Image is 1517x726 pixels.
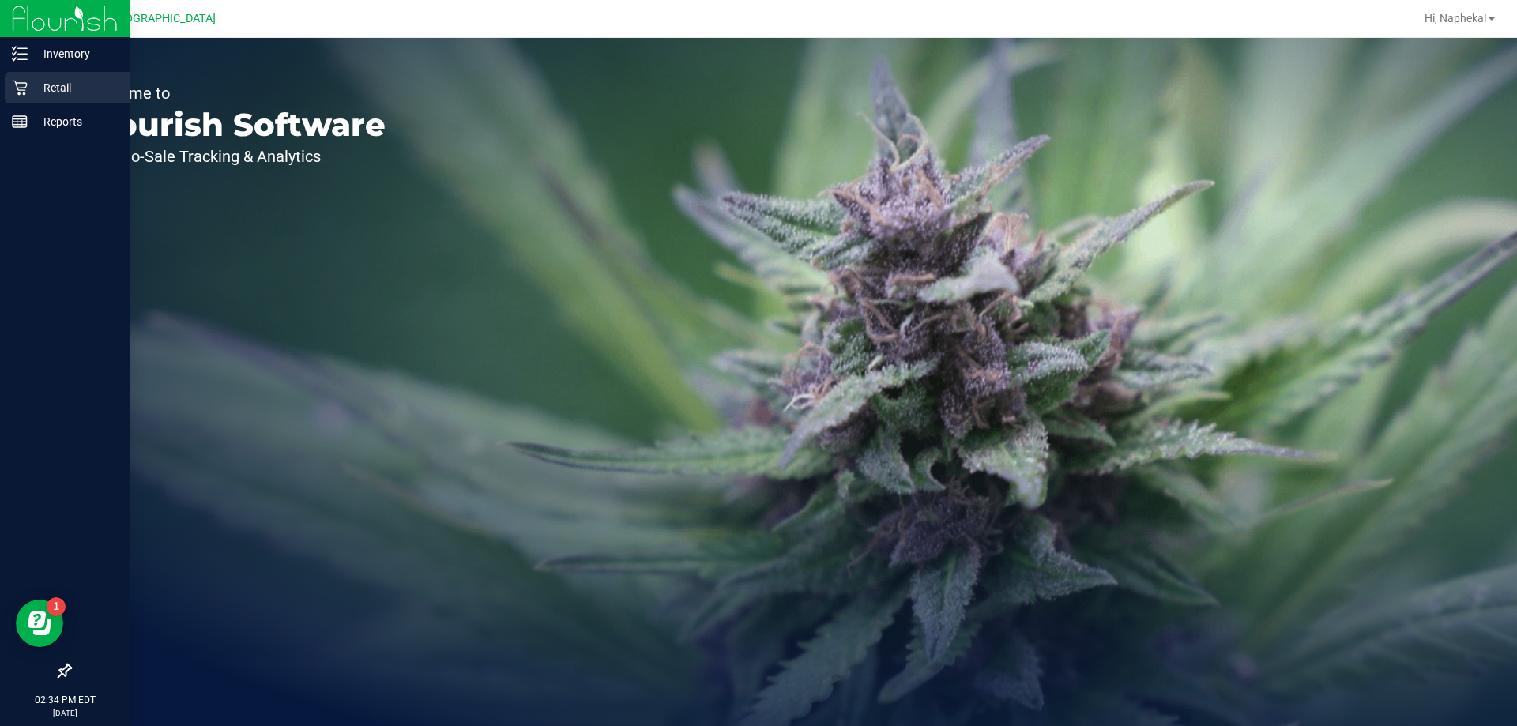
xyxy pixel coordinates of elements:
[7,707,122,719] p: [DATE]
[47,597,66,616] iframe: Resource center unread badge
[107,12,216,25] span: [GEOGRAPHIC_DATA]
[85,109,386,141] p: Flourish Software
[1425,12,1487,24] span: Hi, Napheka!
[12,80,28,96] inline-svg: Retail
[12,46,28,62] inline-svg: Inventory
[28,78,122,97] p: Retail
[7,693,122,707] p: 02:34 PM EDT
[16,600,63,647] iframe: Resource center
[28,112,122,131] p: Reports
[85,149,386,164] p: Seed-to-Sale Tracking & Analytics
[28,44,122,63] p: Inventory
[85,85,386,101] p: Welcome to
[12,114,28,130] inline-svg: Reports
